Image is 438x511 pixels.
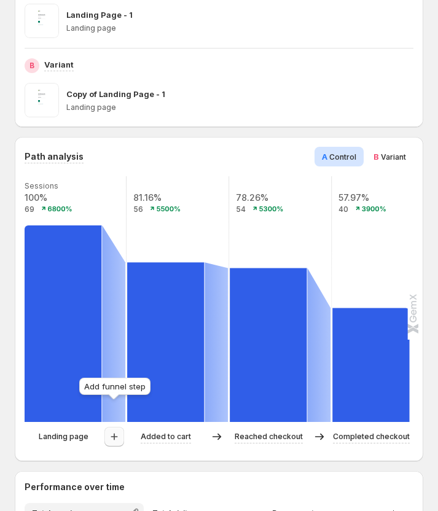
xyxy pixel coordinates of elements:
[329,152,356,162] span: Control
[39,431,88,443] p: Landing page
[236,192,268,203] text: 78.26%
[156,205,181,213] text: 5500%
[66,88,165,100] p: Copy of Landing Page - 1
[25,181,58,190] text: Sessions
[141,431,191,443] p: Added to cart
[373,152,379,162] span: B
[25,205,34,214] text: 69
[338,205,348,214] text: 40
[44,58,74,71] p: Variant
[25,150,84,163] h3: Path analysis
[66,103,413,112] p: Landing page
[25,192,47,203] text: 100%
[236,205,246,214] text: 54
[381,152,406,162] span: Variant
[25,481,413,493] h2: Performance over time
[133,192,162,203] text: 81.16%
[133,205,143,214] text: 56
[322,152,327,162] span: A
[127,262,204,422] path: Added to cart: 56
[48,205,72,213] text: 6800%
[259,205,284,213] text: 5300%
[25,4,59,38] img: Landing Page - 1
[333,431,410,443] p: Completed checkout
[66,23,413,33] p: Landing page
[29,61,34,71] h2: B
[338,192,369,203] text: 57.97%
[66,9,133,21] p: Landing Page - 1
[25,83,59,117] img: Copy of Landing Page - 1
[332,308,409,422] path: Completed checkout: 40
[235,431,303,443] p: Reached checkout
[362,205,386,213] text: 3900%
[230,268,307,422] path: Reached checkout: 54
